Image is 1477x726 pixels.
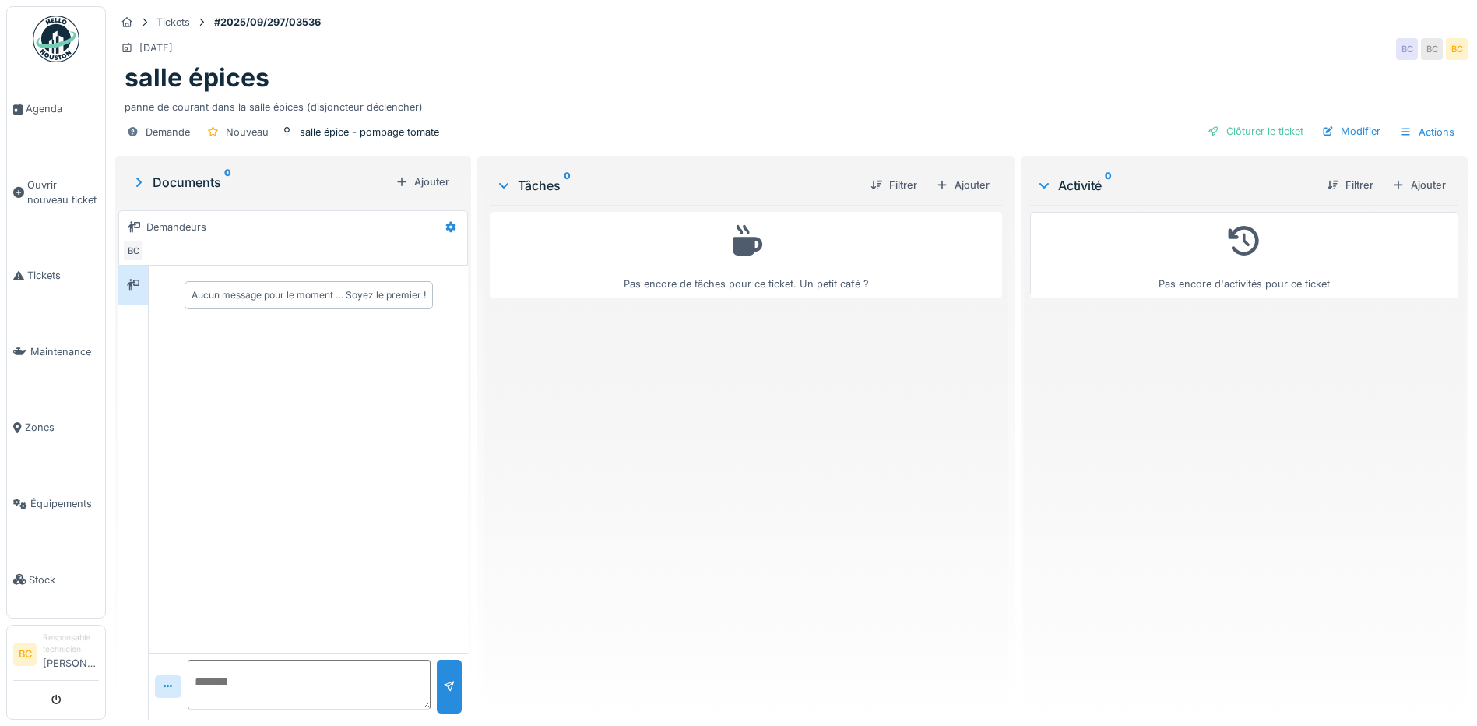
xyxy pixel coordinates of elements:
[564,176,571,195] sup: 0
[146,220,206,234] div: Demandeurs
[7,466,105,542] a: Équipements
[300,125,439,139] div: salle épice - pompage tomate
[1040,219,1448,291] div: Pas encore d'activités pour ce ticket
[7,389,105,466] a: Zones
[146,125,190,139] div: Demande
[7,238,105,314] a: Tickets
[930,174,996,196] div: Ajouter
[1396,38,1418,60] div: BC
[25,420,99,435] span: Zones
[496,176,858,195] div: Tâches
[122,240,144,262] div: BC
[192,288,426,302] div: Aucun message pour le moment … Soyez le premier !
[131,173,389,192] div: Documents
[226,125,269,139] div: Nouveau
[7,147,105,238] a: Ouvrir nouveau ticket
[13,643,37,666] li: BC
[43,632,99,677] li: [PERSON_NAME]
[1386,174,1452,196] div: Ajouter
[224,173,231,192] sup: 0
[30,496,99,511] span: Équipements
[500,219,992,291] div: Pas encore de tâches pour ce ticket. Un petit café ?
[1321,174,1380,196] div: Filtrer
[156,15,190,30] div: Tickets
[1446,38,1468,60] div: BC
[43,632,99,656] div: Responsable technicien
[1393,121,1461,143] div: Actions
[33,16,79,62] img: Badge_color-CXgf-gQk.svg
[1201,121,1310,142] div: Clôturer le ticket
[139,41,173,55] div: [DATE]
[30,344,99,359] span: Maintenance
[13,632,99,681] a: BC Responsable technicien[PERSON_NAME]
[1036,176,1314,195] div: Activité
[125,93,1458,115] div: panne de courant dans la salle épices (disjoncteur déclencher)
[389,171,455,192] div: Ajouter
[1316,121,1387,142] div: Modifier
[7,71,105,147] a: Agenda
[7,314,105,390] a: Maintenance
[27,268,99,283] span: Tickets
[29,573,99,587] span: Stock
[125,63,269,93] h1: salle épices
[26,101,99,116] span: Agenda
[1421,38,1443,60] div: BC
[27,178,99,207] span: Ouvrir nouveau ticket
[864,174,923,196] div: Filtrer
[7,541,105,618] a: Stock
[208,15,327,30] strong: #2025/09/297/03536
[1105,176,1112,195] sup: 0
